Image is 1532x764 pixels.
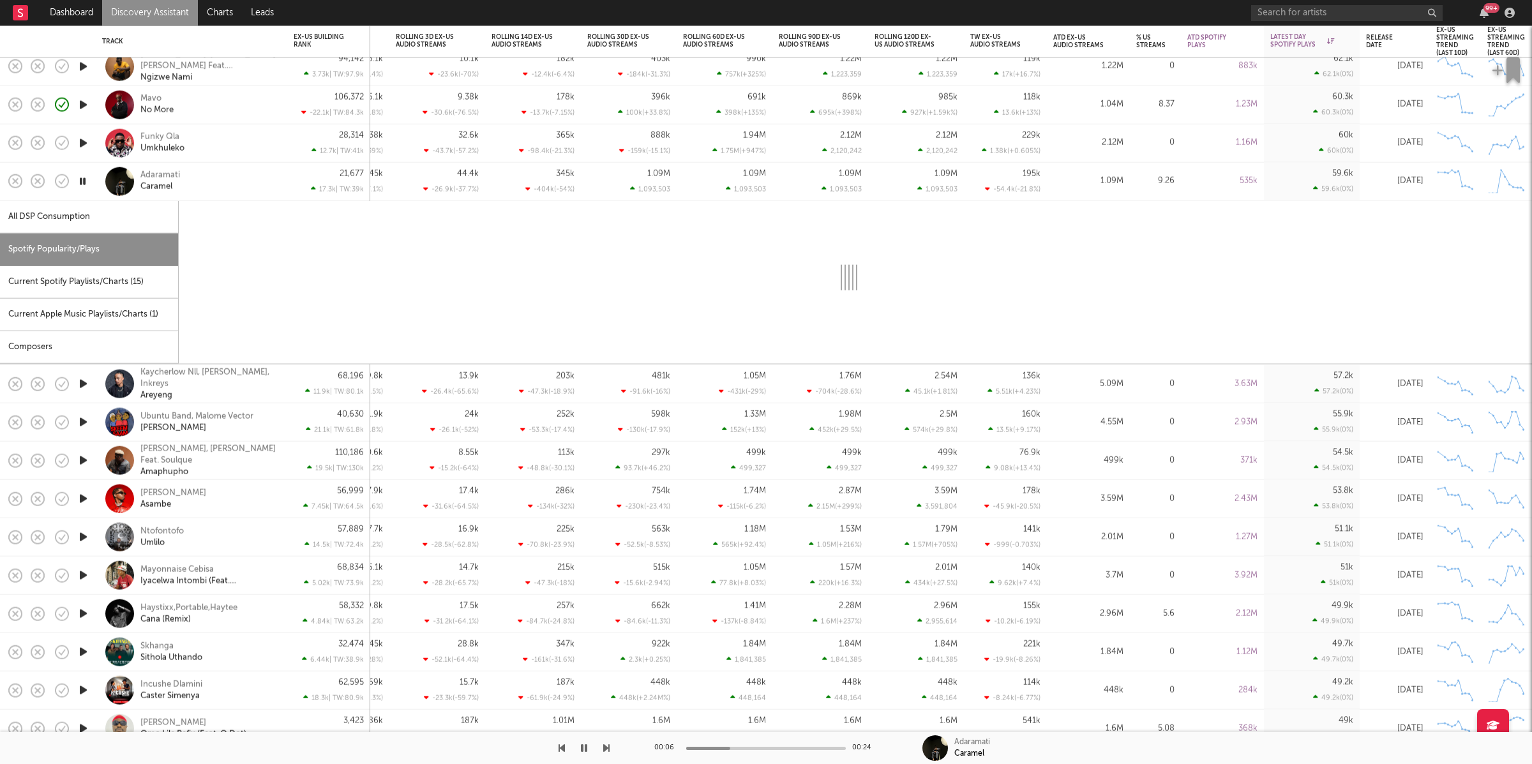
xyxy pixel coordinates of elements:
[557,525,574,534] div: 225k
[840,525,862,534] div: 1.53M
[1136,491,1175,507] div: 0
[459,487,479,495] div: 17.4k
[1333,487,1353,495] div: 53.8k
[839,410,862,419] div: 1.98M
[340,170,364,178] div: 21,677
[1366,174,1423,189] div: [DATE]
[1053,453,1123,468] div: 499k
[1436,26,1474,57] div: Ex-US Streaming Trend (last 10d)
[712,147,766,155] div: 1.75M ( +947 % )
[465,410,479,419] div: 24k
[822,185,862,193] div: 1,093,503
[557,93,574,101] div: 178k
[840,131,862,140] div: 2.12M
[1023,170,1040,178] div: 195k
[652,487,670,495] div: 754k
[1136,568,1175,583] div: 0
[294,185,364,193] div: 17.3k | TW: 39k
[1136,135,1175,151] div: 0
[338,55,364,63] div: 94,142
[458,449,479,457] div: 8.55k
[523,70,574,79] div: -12.4k ( -6.4 % )
[430,426,479,434] div: -26.1k ( -52 % )
[558,449,574,457] div: 113k
[902,109,957,117] div: 927k ( +1.59k % )
[458,131,479,140] div: 32.6k
[809,426,862,434] div: 452k ( +29.5 % )
[919,70,957,79] div: 1,223,359
[617,502,670,511] div: -230k ( -23.4 % )
[140,526,184,537] a: Ntofontofo
[294,33,345,49] div: Ex-US Building Rank
[140,576,278,587] a: Iyacelwa Intombi (Feat. [GEOGRAPHIC_DATA])
[140,467,188,478] a: Amaphupho
[719,387,766,396] div: -431k ( -29 % )
[294,541,364,549] div: 14.5k | TW: 72.4k
[615,541,670,549] div: -52.5k ( -8.53 % )
[1053,377,1123,392] div: 5.09M
[458,93,479,101] div: 9.38k
[1480,8,1489,18] button: 99+
[970,33,1021,49] div: TW Ex-US Audio Streams
[842,93,862,101] div: 869k
[140,729,246,740] div: Omo Lile Refix (Feat. Q Dot)
[922,464,957,472] div: 499,327
[1366,491,1423,507] div: [DATE]
[651,93,670,101] div: 396k
[747,93,766,101] div: 691k
[1023,372,1040,380] div: 136k
[492,33,555,49] div: Rolling 14D Ex-US Audio Streams
[936,55,957,63] div: 1.22M
[1053,135,1123,151] div: 2.12M
[1332,93,1353,101] div: 60.3k
[936,131,957,140] div: 2.12M
[363,525,383,534] div: 77.7k
[140,603,237,614] div: Haystixx,Portable,Haytee
[140,537,165,549] a: Umlilo
[986,464,1040,472] div: 9.08k ( +13.4 % )
[363,410,383,419] div: 91.9k
[140,652,202,664] div: Sithola Uthando
[842,449,862,457] div: 499k
[1053,415,1123,430] div: 4.55M
[1483,3,1499,13] div: 99 +
[557,564,574,572] div: 215k
[140,105,174,116] a: No More
[1314,464,1353,472] div: 54.5k ( 0 % )
[140,411,253,423] a: Ubuntu Band, Malome Vector
[140,170,180,181] a: Adaramati
[458,525,479,534] div: 16.9k
[651,410,670,419] div: 598k
[396,33,460,49] div: Rolling 3D Ex-US Audio Streams
[294,579,364,587] div: 5.02k | TW: 73.9k
[1366,377,1423,392] div: [DATE]
[140,181,172,193] div: Caramel
[917,185,957,193] div: 1,093,503
[938,449,957,457] div: 499k
[140,93,161,105] a: Mavo
[140,131,179,143] div: Funky Qla
[140,679,202,691] a: Incushe Dlamini
[140,143,184,154] a: Umkhuleko
[935,372,957,380] div: 2.54M
[339,131,364,140] div: 28,314
[1022,564,1040,572] div: 140k
[935,564,957,572] div: 2.01M
[619,147,670,155] div: -159k ( -15.1 % )
[525,185,574,193] div: -404k ( -54 % )
[938,93,957,101] div: 985k
[1335,525,1353,534] div: 51.1k
[1022,410,1040,419] div: 160k
[746,449,766,457] div: 499k
[615,464,670,472] div: 93.7k ( +46.2 % )
[1187,97,1258,112] div: 1.23M
[1053,568,1123,583] div: 3.7M
[1187,59,1258,74] div: 883k
[140,444,278,467] div: [PERSON_NAME], [PERSON_NAME] Feat. Soulque
[1136,34,1166,49] div: % US Streams
[1053,491,1123,507] div: 3.59M
[1314,502,1353,511] div: 53.8k ( 0 % )
[457,170,479,178] div: 44.4k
